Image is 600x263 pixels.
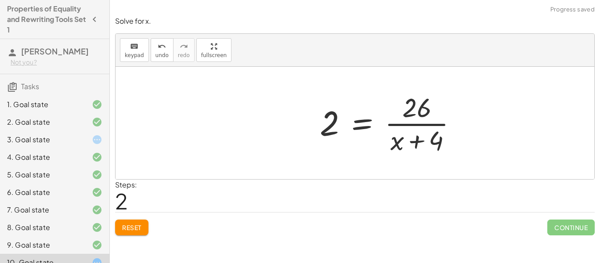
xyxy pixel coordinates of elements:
[7,187,78,198] div: 6. Goal state
[550,5,595,14] span: Progress saved
[115,180,137,189] label: Steps:
[92,240,102,250] i: Task finished and correct.
[7,4,87,35] h4: Properties of Equality and Rewriting Tools Set 1
[7,134,78,145] div: 3. Goal state
[92,222,102,233] i: Task finished and correct.
[92,117,102,127] i: Task finished and correct.
[21,82,39,91] span: Tasks
[7,117,78,127] div: 2. Goal state
[92,205,102,215] i: Task finished and correct.
[92,187,102,198] i: Task finished and correct.
[7,222,78,233] div: 8. Goal state
[180,41,188,52] i: redo
[92,99,102,110] i: Task finished and correct.
[201,52,227,58] span: fullscreen
[130,41,138,52] i: keyboard
[92,169,102,180] i: Task finished and correct.
[11,58,102,67] div: Not you?
[7,240,78,250] div: 9. Goal state
[92,134,102,145] i: Task started.
[120,38,149,62] button: keyboardkeypad
[7,152,78,162] div: 4. Goal state
[173,38,195,62] button: redoredo
[196,38,231,62] button: fullscreen
[92,152,102,162] i: Task finished and correct.
[158,41,166,52] i: undo
[7,205,78,215] div: 7. Goal state
[155,52,169,58] span: undo
[21,46,89,56] span: [PERSON_NAME]
[7,169,78,180] div: 5. Goal state
[125,52,144,58] span: keypad
[115,16,595,26] p: Solve for x.
[178,52,190,58] span: redo
[122,223,141,231] span: Reset
[7,99,78,110] div: 1. Goal state
[115,187,128,214] span: 2
[151,38,173,62] button: undoundo
[115,220,148,235] button: Reset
